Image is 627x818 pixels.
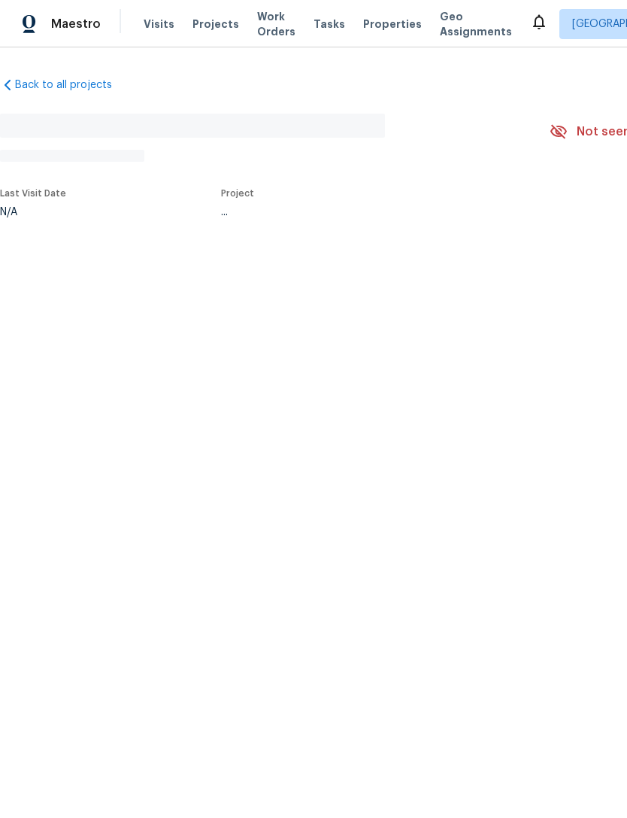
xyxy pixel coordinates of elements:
[221,207,510,217] div: ...
[51,17,101,32] span: Maestro
[221,189,254,198] span: Project
[313,19,345,29] span: Tasks
[363,17,422,32] span: Properties
[144,17,174,32] span: Visits
[192,17,239,32] span: Projects
[440,9,512,39] span: Geo Assignments
[257,9,295,39] span: Work Orders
